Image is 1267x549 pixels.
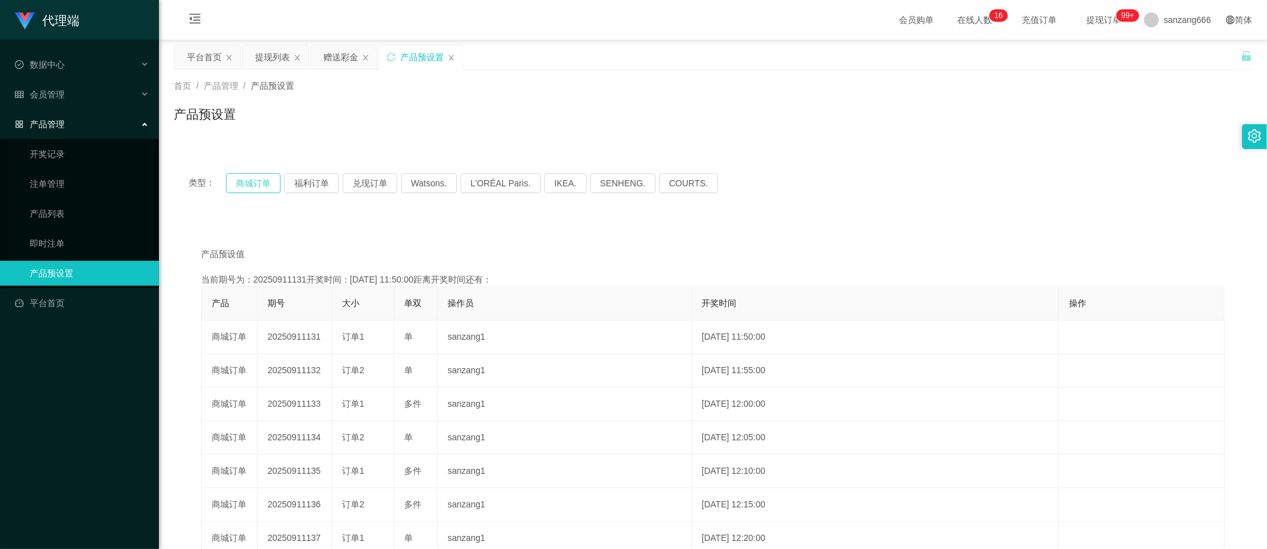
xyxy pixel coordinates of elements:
span: 订单1 [342,533,364,543]
td: [DATE] 12:10:00 [692,455,1060,488]
td: 20250911131 [258,320,332,354]
span: / [243,81,246,91]
span: 类型： [189,173,226,193]
span: / [196,81,199,91]
button: 福利订单 [284,173,339,193]
sup: 16 [990,9,1008,22]
td: [DATE] 11:55:00 [692,354,1060,388]
i: 图标: close [362,54,369,61]
span: 在线人数 [952,16,999,24]
i: 图标: close [225,54,233,61]
td: 20250911136 [258,488,332,522]
span: 单双 [404,298,422,308]
span: 产品 [212,298,229,308]
img: logo.9652507e.png [15,12,35,30]
td: 商城订单 [202,421,258,455]
span: 订单1 [342,399,364,409]
span: 单 [404,332,413,342]
button: L'ORÉAL Paris. [461,173,541,193]
span: 产品预设置 [251,81,294,91]
td: 商城订单 [202,488,258,522]
span: 单 [404,432,413,442]
p: 6 [999,9,1003,22]
a: 即时注单 [30,231,149,256]
td: 商城订单 [202,455,258,488]
i: 图标: global [1226,16,1235,24]
td: 20250911133 [258,388,332,421]
i: 图标: sync [387,53,395,61]
div: 赠送彩金 [323,45,358,69]
span: 期号 [268,298,285,308]
span: 首页 [174,81,191,91]
button: 兑现订单 [343,173,397,193]
i: 图标: appstore-o [15,120,24,129]
td: 商城订单 [202,320,258,354]
span: 订单2 [342,499,364,509]
button: 商城订单 [226,173,281,193]
span: 单 [404,365,413,375]
span: 多件 [404,499,422,509]
i: 图标: setting [1248,129,1261,143]
span: 提现订单 [1081,16,1128,24]
a: 图标: dashboard平台首页 [15,291,149,315]
td: 商城订单 [202,354,258,388]
h1: 产品预设置 [174,105,236,124]
div: 平台首页 [187,45,222,69]
td: sanzang1 [438,455,692,488]
span: 大小 [342,298,359,308]
i: 图标: table [15,90,24,99]
button: SENHENG. [590,173,656,193]
h1: 代理端 [42,1,79,40]
span: 操作员 [448,298,474,308]
td: sanzang1 [438,354,692,388]
i: 图标: menu-fold [174,1,216,40]
i: 图标: unlock [1241,50,1252,61]
div: 当前期号为：20250911131开奖时间：[DATE] 11:50:00距离开奖时间还有： [201,273,1225,286]
span: 订单2 [342,432,364,442]
button: Watsons. [401,173,457,193]
td: [DATE] 12:00:00 [692,388,1060,421]
span: 多件 [404,399,422,409]
span: 单 [404,533,413,543]
span: 订单2 [342,365,364,375]
a: 产品列表 [30,201,149,226]
i: 图标: check-circle-o [15,60,24,69]
span: 开奖时间 [702,298,737,308]
span: 订单1 [342,332,364,342]
i: 图标: close [448,54,455,61]
p: 1 [994,9,999,22]
span: 数据中心 [15,60,65,70]
td: sanzang1 [438,421,692,455]
sup: 1158 [1117,9,1139,22]
div: 产品预设置 [400,45,444,69]
td: 20250911132 [258,354,332,388]
button: IKEA. [544,173,587,193]
td: 20250911134 [258,421,332,455]
td: [DATE] 12:05:00 [692,421,1060,455]
td: sanzang1 [438,488,692,522]
td: 商城订单 [202,388,258,421]
a: 代理端 [15,15,79,25]
span: 产品管理 [204,81,238,91]
span: 产品预设值 [201,248,245,261]
span: 订单1 [342,466,364,476]
div: 提现列表 [255,45,290,69]
span: 会员管理 [15,89,65,99]
td: [DATE] 12:15:00 [692,488,1060,522]
td: sanzang1 [438,320,692,354]
i: 图标: close [294,54,301,61]
td: sanzang1 [438,388,692,421]
a: 产品预设置 [30,261,149,286]
td: [DATE] 11:50:00 [692,320,1060,354]
span: 产品管理 [15,119,65,129]
span: 多件 [404,466,422,476]
span: 操作 [1069,298,1086,308]
button: COURTS. [659,173,718,193]
td: 20250911135 [258,455,332,488]
a: 开奖记录 [30,142,149,166]
a: 注单管理 [30,171,149,196]
span: 充值订单 [1016,16,1063,24]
